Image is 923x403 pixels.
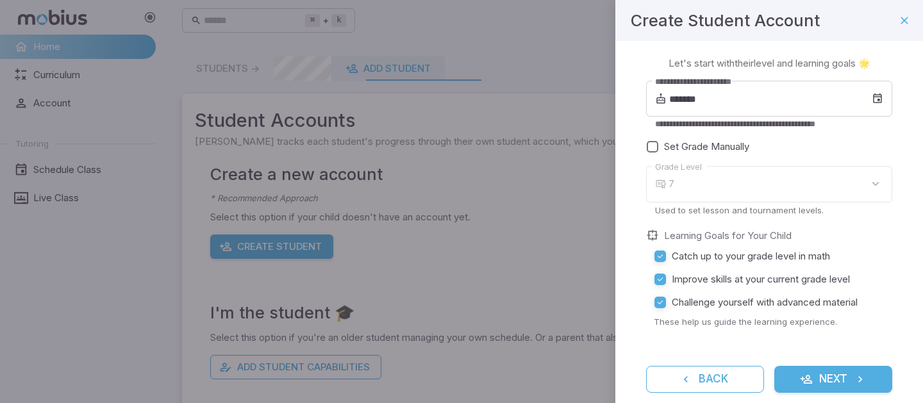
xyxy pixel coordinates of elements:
div: 7 [669,166,892,202]
p: Used to set lesson and tournament levels. [655,204,883,216]
button: Back [646,366,764,393]
span: Challenge yourself with advanced material [672,295,858,309]
p: Let's start with their level and learning goals 🌟 [669,56,870,70]
label: Grade Level [655,161,702,173]
button: Next [774,366,892,393]
p: These help us guide the learning experience. [654,316,892,327]
h4: Create Student Account [631,8,820,33]
span: Catch up to your grade level in math [672,249,830,263]
span: Improve skills at your current grade level [672,272,850,286]
label: Learning Goals for Your Child [664,229,792,243]
span: Set Grade Manually [664,140,749,154]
